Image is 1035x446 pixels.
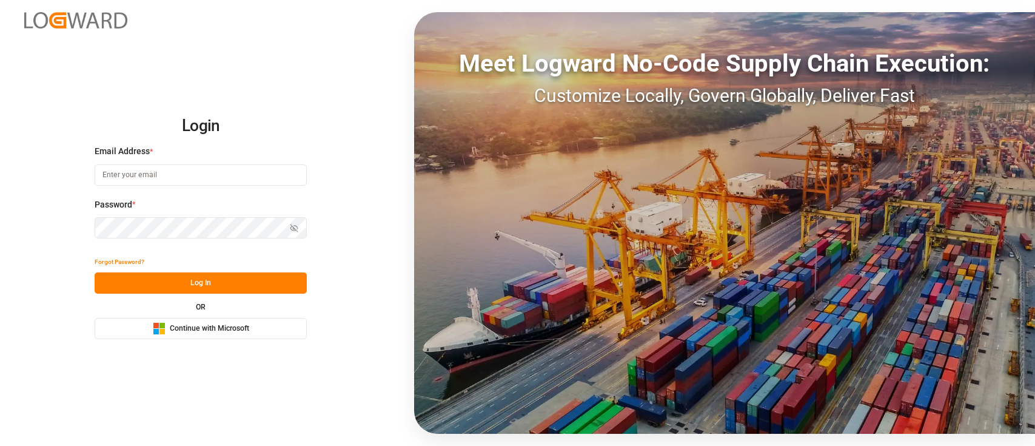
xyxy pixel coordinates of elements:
h2: Login [95,107,307,146]
div: Meet Logward No-Code Supply Chain Execution: [414,46,1035,82]
small: OR [196,303,206,311]
div: Customize Locally, Govern Globally, Deliver Fast [414,82,1035,109]
span: Email Address [95,145,150,158]
button: Forgot Password? [95,251,144,272]
img: Logward_new_orange.png [24,12,127,29]
button: Log In [95,272,307,294]
span: Continue with Microsoft [170,323,249,334]
input: Enter your email [95,164,307,186]
button: Continue with Microsoft [95,318,307,339]
span: Password [95,198,132,211]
